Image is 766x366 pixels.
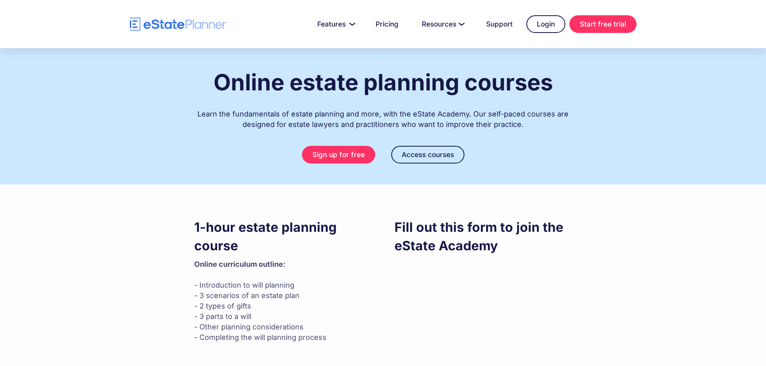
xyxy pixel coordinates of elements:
[194,218,372,255] h3: 1-hour estate planning course
[302,146,375,164] a: Sign up for free
[194,260,285,268] strong: Online curriculum outline: ‍
[569,15,637,33] a: Start free trial
[308,16,362,32] a: Features
[214,70,553,95] h1: Online estate planning courses
[476,16,522,32] a: Support
[194,259,372,343] p: - Introduction to will planning - 3 scenarios of an estate plan - 2 types of gifts - 3 parts to a...
[391,146,464,164] a: Access courses
[412,16,472,32] a: Resources
[194,101,572,130] div: Learn the fundamentals of estate planning and more, with the eState Academy. Our self-paced cours...
[366,16,408,32] a: Pricing
[394,218,572,255] h3: Fill out this form to join the eState Academy
[526,15,565,33] a: Login
[130,17,226,31] a: home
